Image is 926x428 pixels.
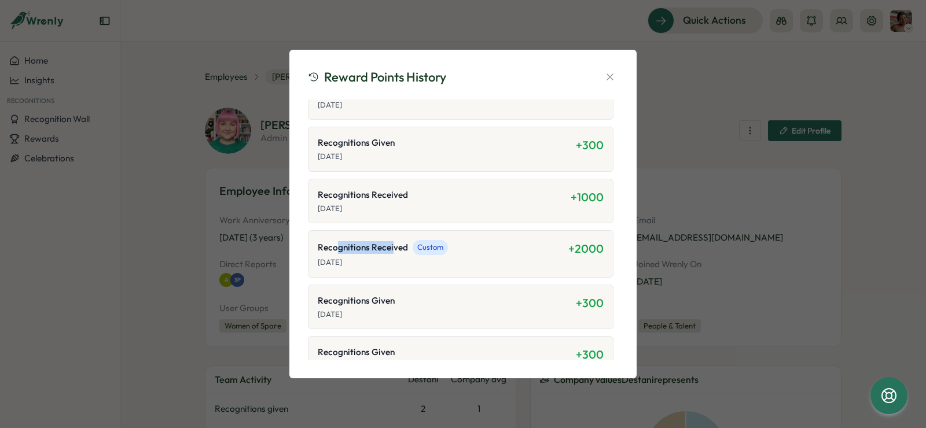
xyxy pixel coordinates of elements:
[318,241,408,254] span: Recognitions Received
[413,240,448,255] span: Custom
[318,152,576,162] p: [DATE]
[568,241,604,256] span: + 2000
[318,294,395,307] span: Recognitions Given
[571,190,604,204] span: + 1000
[318,309,576,320] p: [DATE]
[576,86,604,101] span: + 300
[318,189,408,201] span: Recognitions Received
[318,100,576,110] p: [DATE]
[308,68,446,86] div: Reward Points History
[318,257,568,268] p: [DATE]
[318,204,571,214] p: [DATE]
[576,347,604,361] span: + 300
[318,346,395,359] span: Recognitions Given
[576,138,604,152] span: + 300
[576,296,604,310] span: + 300
[318,136,395,149] span: Recognitions Given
